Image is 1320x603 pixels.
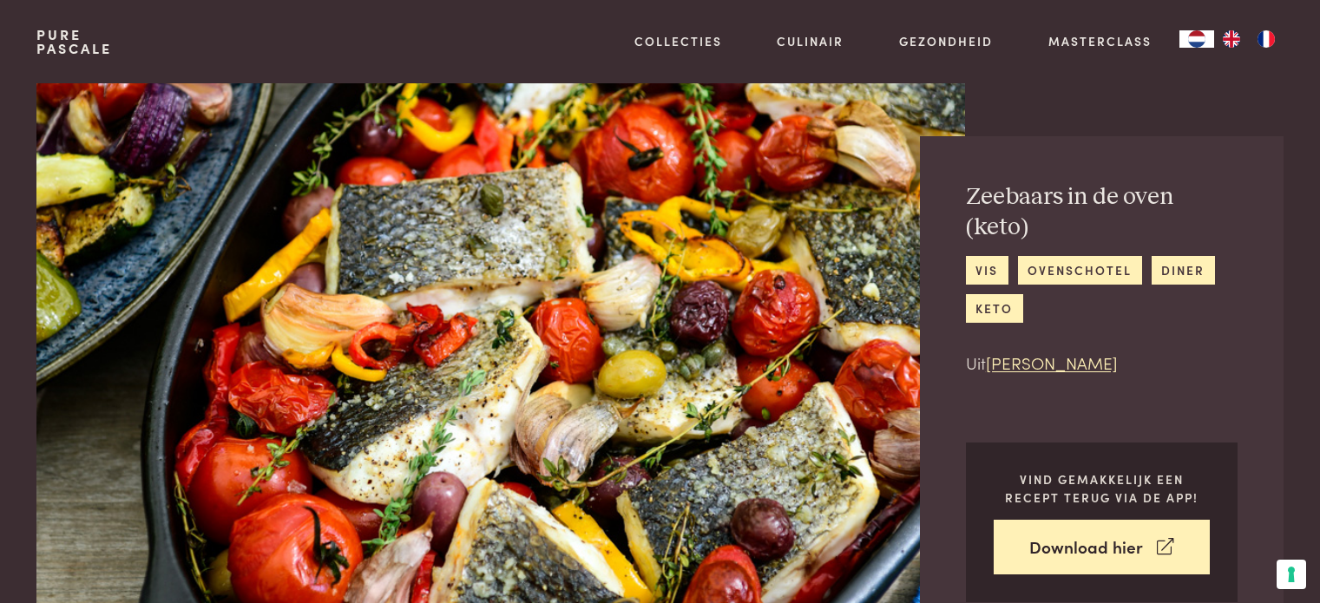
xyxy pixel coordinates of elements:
[777,32,844,50] a: Culinair
[1179,30,1214,48] div: Language
[986,351,1118,374] a: [PERSON_NAME]
[1179,30,1284,48] aside: Language selected: Nederlands
[1214,30,1249,48] a: EN
[966,182,1238,242] h2: Zeebaars in de oven (keto)
[899,32,993,50] a: Gezondheid
[1249,30,1284,48] a: FR
[1214,30,1284,48] ul: Language list
[634,32,722,50] a: Collecties
[1179,30,1214,48] a: NL
[1048,32,1152,50] a: Masterclass
[966,351,1238,376] p: Uit
[994,520,1210,574] a: Download hier
[994,470,1210,506] p: Vind gemakkelijk een recept terug via de app!
[1018,256,1142,285] a: ovenschotel
[1277,560,1306,589] button: Uw voorkeuren voor toestemming voor trackingtechnologieën
[1152,256,1215,285] a: diner
[966,256,1008,285] a: vis
[36,28,112,56] a: PurePascale
[966,294,1023,323] a: keto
